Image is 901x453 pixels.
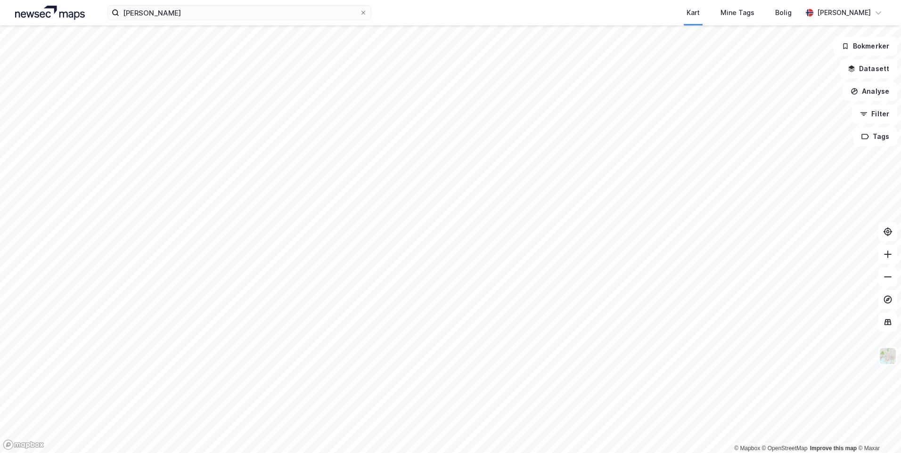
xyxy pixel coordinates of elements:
[854,408,901,453] iframe: Chat Widget
[817,7,871,18] div: [PERSON_NAME]
[734,445,760,452] a: Mapbox
[775,7,792,18] div: Bolig
[843,82,897,101] button: Analyse
[853,127,897,146] button: Tags
[810,445,857,452] a: Improve this map
[879,347,897,365] img: Z
[15,6,85,20] img: logo.a4113a55bc3d86da70a041830d287a7e.svg
[762,445,808,452] a: OpenStreetMap
[840,59,897,78] button: Datasett
[119,6,360,20] input: Søk på adresse, matrikkel, gårdeiere, leietakere eller personer
[721,7,754,18] div: Mine Tags
[852,105,897,123] button: Filter
[687,7,700,18] div: Kart
[854,408,901,453] div: Kontrollprogram for chat
[834,37,897,56] button: Bokmerker
[3,439,44,450] a: Mapbox homepage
